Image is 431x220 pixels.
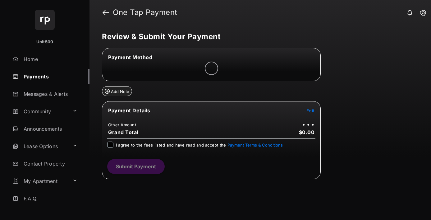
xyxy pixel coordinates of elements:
a: Announcements [10,121,89,136]
button: Edit [306,107,314,114]
button: Add Note [102,86,132,96]
button: I agree to the fees listed and have read and accept the [227,143,283,147]
a: Home [10,52,89,67]
p: Unit500 [36,39,53,45]
a: Payments [10,69,89,84]
a: Messages & Alerts [10,87,89,101]
a: Community [10,104,70,119]
span: Payment Details [108,107,150,114]
strong: One Tap Payment [113,9,177,16]
button: Submit Payment [107,159,165,174]
span: Payment Method [108,54,152,60]
a: F.A.Q. [10,191,89,206]
a: Lease Options [10,139,70,154]
img: svg+xml;base64,PHN2ZyB4bWxucz0iaHR0cDovL3d3dy53My5vcmcvMjAwMC9zdmciIHdpZHRoPSI2NCIgaGVpZ2h0PSI2NC... [35,10,55,30]
span: Edit [306,108,314,113]
a: Contact Property [10,156,89,171]
span: I agree to the fees listed and have read and accept the [116,143,283,147]
a: My Apartment [10,174,70,189]
span: $0.00 [299,129,315,135]
td: Other Amount [108,122,136,128]
h5: Review & Submit Your Payment [102,33,414,40]
span: Grand Total [108,129,138,135]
